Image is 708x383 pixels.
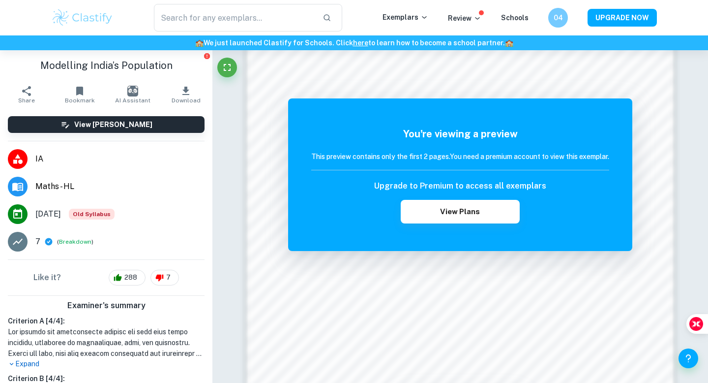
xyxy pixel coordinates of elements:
[127,86,138,96] img: AI Assistant
[69,209,115,220] span: Old Syllabus
[69,209,115,220] div: Although this IA is written for the old math syllabus (last exam in November 2020), the current I...
[35,153,205,165] span: IA
[401,200,520,223] button: View Plans
[548,8,568,28] button: 04
[159,81,212,108] button: Download
[4,300,208,312] h6: Examiner's summary
[195,39,204,47] span: 🏫
[65,97,95,104] span: Bookmark
[217,58,237,77] button: Fullscreen
[74,119,152,130] h6: View [PERSON_NAME]
[383,12,428,23] p: Exemplars
[154,4,315,32] input: Search for any exemplars...
[115,97,150,104] span: AI Assistant
[678,349,698,368] button: Help and Feedback
[505,39,513,47] span: 🏫
[311,151,609,162] h6: This preview contains only the first 2 pages. You need a premium account to view this exemplar.
[35,236,40,248] p: 7
[57,237,93,247] span: ( )
[2,37,706,48] h6: We just launched Clastify for Schools. Click to learn how to become a school partner.
[18,97,35,104] span: Share
[8,316,205,326] h6: Criterion A [ 4 / 4 ]:
[59,237,91,246] button: Breakdown
[35,208,61,220] span: [DATE]
[8,326,205,359] h1: Lor ipsumdo sit ametconsecte adipisc eli sedd eius tempo incididu, utlaboree do magnaaliquae, adm...
[8,116,205,133] button: View [PERSON_NAME]
[501,14,529,22] a: Schools
[588,9,657,27] button: UPGRADE NOW
[51,8,114,28] img: Clastify logo
[172,97,201,104] span: Download
[106,81,159,108] button: AI Assistant
[8,359,205,369] p: Expand
[353,39,368,47] a: here
[203,52,210,60] button: Report issue
[553,12,564,23] h6: 04
[8,58,205,73] h1: Modelling India’s Population
[35,181,205,192] span: Maths - HL
[119,273,143,283] span: 288
[311,127,609,141] h5: You're viewing a preview
[161,273,176,283] span: 7
[33,272,61,284] h6: Like it?
[53,81,106,108] button: Bookmark
[374,180,546,192] h6: Upgrade to Premium to access all exemplars
[448,13,481,24] p: Review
